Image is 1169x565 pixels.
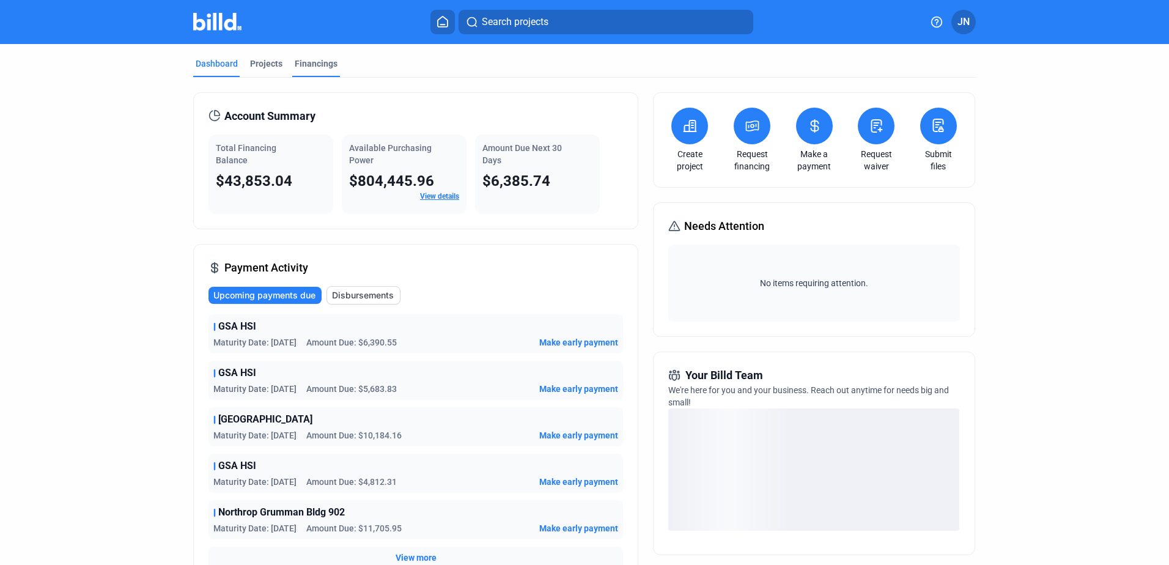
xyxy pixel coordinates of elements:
[306,429,402,441] span: Amount Due: $10,184.16
[793,148,836,172] a: Make a payment
[213,383,297,395] span: Maturity Date: [DATE]
[668,385,949,407] span: We're here for you and your business. Reach out anytime for needs big and small!
[349,143,432,165] span: Available Purchasing Power
[482,172,550,190] span: $6,385.74
[482,143,562,165] span: Amount Due Next 30 Days
[196,57,238,70] div: Dashboard
[951,10,976,34] button: JN
[539,476,618,488] button: Make early payment
[224,108,315,125] span: Account Summary
[213,522,297,534] span: Maturity Date: [DATE]
[218,412,312,427] span: [GEOGRAPHIC_DATA]
[213,289,315,301] span: Upcoming payments due
[250,57,282,70] div: Projects
[218,459,256,473] span: GSA HSI
[349,172,434,190] span: $804,445.96
[306,476,397,488] span: Amount Due: $4,812.31
[957,15,970,29] span: JN
[420,192,459,201] a: View details
[216,143,276,165] span: Total Financing Balance
[213,476,297,488] span: Maturity Date: [DATE]
[539,383,618,395] button: Make early payment
[539,336,618,349] button: Make early payment
[306,336,397,349] span: Amount Due: $6,390.55
[295,57,337,70] div: Financings
[668,148,711,172] a: Create project
[216,172,292,190] span: $43,853.04
[218,366,256,380] span: GSA HSI
[218,505,345,520] span: Northrop Grumman Bldg 902
[213,336,297,349] span: Maturity Date: [DATE]
[684,218,764,235] span: Needs Attention
[539,429,618,441] button: Make early payment
[208,287,322,304] button: Upcoming payments due
[326,286,400,305] button: Disbursements
[482,15,548,29] span: Search projects
[306,383,397,395] span: Amount Due: $5,683.83
[539,522,618,534] button: Make early payment
[855,148,898,172] a: Request waiver
[917,148,960,172] a: Submit files
[224,259,308,276] span: Payment Activity
[685,367,763,384] span: Your Billd Team
[731,148,773,172] a: Request financing
[193,13,242,31] img: Billd Company Logo
[668,408,959,531] div: loading
[213,429,297,441] span: Maturity Date: [DATE]
[218,319,256,334] span: GSA HSI
[459,10,753,34] button: Search projects
[306,522,402,534] span: Amount Due: $11,705.95
[332,289,394,301] span: Disbursements
[396,552,437,564] button: View more
[673,277,954,289] span: No items requiring attention.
